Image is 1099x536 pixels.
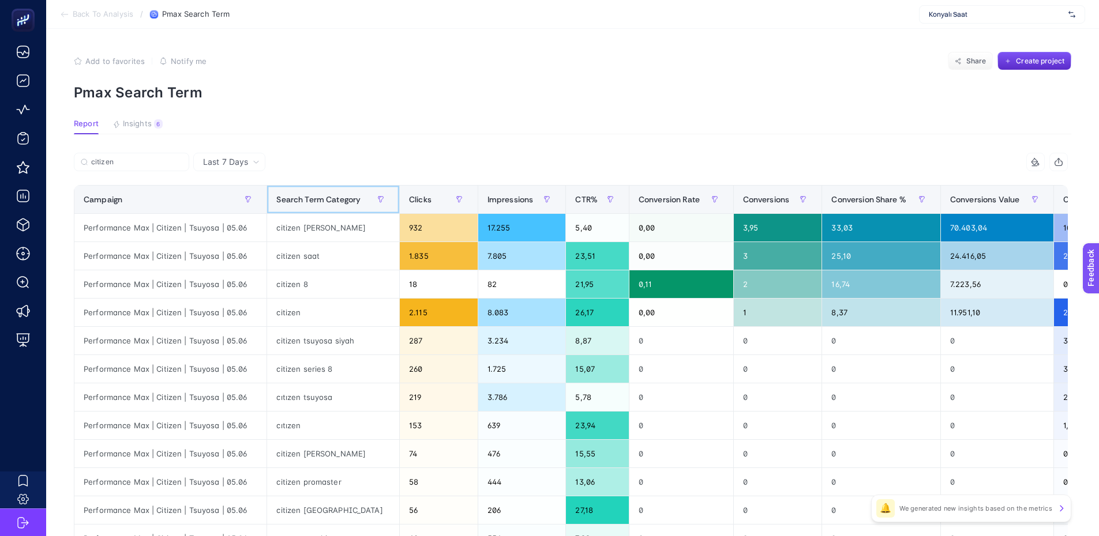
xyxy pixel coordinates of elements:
div: 639 [478,412,566,439]
p: We generated new insights based on the metrics [899,504,1052,513]
div: 16,74 [822,270,940,298]
div: 24.416,05 [941,242,1053,270]
div: 0 [822,468,940,496]
div: 15,55 [566,440,628,467]
span: / [140,9,143,18]
div: citizen [GEOGRAPHIC_DATA] [267,496,399,524]
div: 7.805 [478,242,566,270]
span: Create project [1016,56,1064,66]
div: 7.223,56 [941,270,1053,298]
div: Performance Max | Citizen | Tsuyosa | 05.06 [74,214,267,241]
span: Conversions Value [950,195,1019,204]
div: 0 [629,327,733,354]
span: Feedback [7,3,44,13]
div: 13,06 [566,468,628,496]
div: 0 [941,440,1053,467]
div: 0 [629,355,733,383]
span: CTR% [575,195,598,204]
div: 1.725 [478,355,566,383]
div: 0 [734,440,822,467]
div: 0 [734,412,822,439]
div: 33,03 [822,214,940,241]
div: 82 [478,270,566,298]
div: 0 [629,440,733,467]
span: Share [966,56,987,66]
div: cıtızen tsuyosa [267,383,399,411]
p: Pmax Search Term [74,84,1071,101]
div: 17.255 [478,214,566,241]
span: Conversion Rate [639,195,700,204]
div: Performance Max | Citizen | Tsuyosa | 05.06 [74,327,267,354]
div: 5,78 [566,383,628,411]
div: citizen 8 [267,270,399,298]
div: 25,10 [822,242,940,270]
div: 444 [478,468,566,496]
div: 18 [400,270,478,298]
div: citizen [PERSON_NAME] [267,214,399,241]
div: 58 [400,468,478,496]
div: 0 [822,412,940,439]
div: 2 [734,270,822,298]
div: citizen series 8 [267,355,399,383]
div: 0,00 [629,299,733,326]
input: Search [91,158,182,167]
div: 21,95 [566,270,628,298]
span: Insights [123,119,152,129]
div: 0 [629,468,733,496]
div: 11.951,10 [941,299,1053,326]
div: 70.403,04 [941,214,1053,241]
div: 5,40 [566,214,628,241]
div: cıtızen [267,412,399,439]
div: 206 [478,496,566,524]
div: 15,07 [566,355,628,383]
div: 153 [400,412,478,439]
div: 0 [629,496,733,524]
div: Performance Max | Citizen | Tsuyosa | 05.06 [74,440,267,467]
div: 0 [941,383,1053,411]
div: Performance Max | Citizen | Tsuyosa | 05.06 [74,468,267,496]
div: 3 [734,242,822,270]
span: Conversion Share % [831,195,906,204]
div: 0 [822,496,940,524]
div: 0 [822,327,940,354]
div: 476 [478,440,566,467]
div: 1.835 [400,242,478,270]
div: 🔔 [876,499,895,518]
div: 27,18 [566,496,628,524]
div: 0 [822,383,940,411]
div: 3,95 [734,214,822,241]
div: 0 [822,355,940,383]
button: Share [948,52,993,70]
div: 260 [400,355,478,383]
div: 932 [400,214,478,241]
div: 219 [400,383,478,411]
span: Pmax Search Term [162,10,230,19]
div: 0 [941,412,1053,439]
div: Performance Max | Citizen | Tsuyosa | 05.06 [74,496,267,524]
div: citizen [267,299,399,326]
span: Last 7 Days [203,156,248,168]
span: Add to favorites [85,56,145,66]
div: 0 [734,355,822,383]
div: 0 [941,355,1053,383]
button: Create project [997,52,1071,70]
span: Impressions [487,195,534,204]
div: 26,17 [566,299,628,326]
span: Search Term Category [276,195,361,204]
div: 23,94 [566,412,628,439]
div: 0 [629,383,733,411]
div: 0 [734,383,822,411]
button: Notify me [159,56,207,66]
div: 0 [941,327,1053,354]
div: 0 [734,496,822,524]
span: Campaign [84,195,122,204]
span: Conversions [743,195,790,204]
div: citizen [PERSON_NAME] [267,440,399,467]
div: citizen tsuyosa siyah [267,327,399,354]
div: 8,87 [566,327,628,354]
div: Performance Max | Citizen | Tsuyosa | 05.06 [74,383,267,411]
div: 8.083 [478,299,566,326]
img: svg%3e [1068,9,1075,20]
div: 0 [734,327,822,354]
div: 0,11 [629,270,733,298]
